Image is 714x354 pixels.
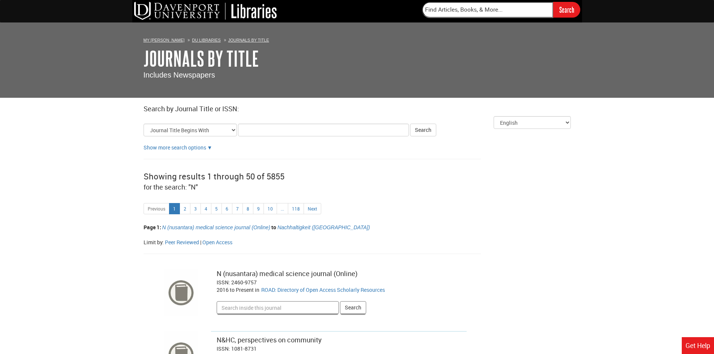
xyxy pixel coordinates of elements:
img: DU Libraries [134,2,277,20]
button: Search [410,124,436,136]
a: 9 [253,203,264,214]
a: 4 [201,203,211,214]
a: Show more search options [144,144,206,151]
button: Search [340,301,366,314]
a: 7 [232,203,243,214]
a: Filter by peer open access [202,239,232,246]
a: Journals By Title [144,47,259,70]
ol: Breadcrumbs [144,36,571,43]
a: Show more search options [207,144,213,151]
span: Nachhaltigkeit ([GEOGRAPHIC_DATA]) [277,224,370,230]
p: Includes Newspapers [144,70,571,81]
span: to Present [230,286,254,293]
div: N (nusantara) medical science journal (Online) [217,269,461,279]
input: Search [553,2,580,17]
a: Filter by peer reviewed [165,239,199,246]
span: | [200,239,201,246]
a: 2 [180,203,190,214]
a: Previous [144,203,169,214]
a: 10 [263,203,277,214]
a: 3 [190,203,201,214]
img: cover image for: N (nusantara) medical science journal (Online) [164,269,198,316]
div: N&HC, perspectives on community [217,335,461,345]
span: N (nusantara) medical science journal (Online) [162,224,271,230]
div: ISSN: 1081-8731 [217,345,461,353]
a: 8 [242,203,253,214]
input: Search inside this journal [217,301,339,314]
a: Get Help [682,337,714,354]
h2: Search by Journal Title or ISSN: [144,105,571,113]
a: 5 [211,203,222,214]
a: Go to ROAD: Directory of Open Access Scholarly Resources [261,286,385,293]
a: 6 [222,203,232,214]
span: Showing results 1 through 50 of 5855 [144,171,284,182]
a: 118 [288,203,304,214]
a: ... [277,203,288,214]
a: My [PERSON_NAME] [144,38,185,42]
a: DU Libraries [192,38,220,42]
span: to [271,224,276,231]
span: Page 1: [144,224,161,231]
div: ISSN: 2460-9757 [217,279,461,286]
input: Find Articles, Books, & More... [422,2,553,18]
a: Journals By Title [228,38,269,42]
span: in [255,286,259,293]
a: Next [304,203,321,214]
span: for the search: "N" [144,182,198,191]
div: 2016 [217,286,261,294]
span: Limit by: [144,239,164,246]
a: 1 [169,203,180,214]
